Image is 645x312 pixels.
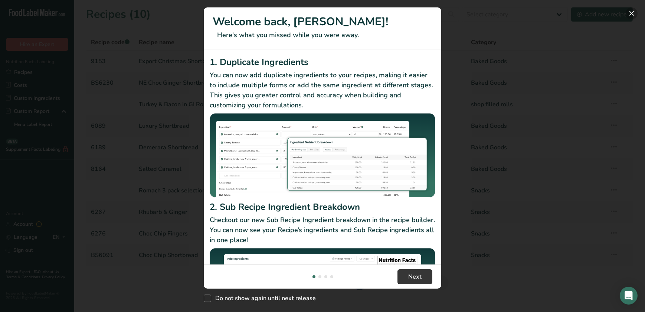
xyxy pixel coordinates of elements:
[213,13,432,30] h1: Welcome back, [PERSON_NAME]!
[210,113,435,198] img: Duplicate Ingredients
[211,295,316,302] span: Do not show again until next release
[210,55,435,69] h2: 1. Duplicate Ingredients
[620,287,638,305] div: Open Intercom Messenger
[210,215,435,245] p: Checkout our new Sub Recipe Ingredient breakdown in the recipe builder. You can now see your Reci...
[397,269,432,284] button: Next
[210,200,435,214] h2: 2. Sub Recipe Ingredient Breakdown
[408,272,422,281] span: Next
[210,70,435,110] p: You can now add duplicate ingredients to your recipes, making it easier to include multiple forms...
[213,30,432,40] p: Here's what you missed while you were away.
